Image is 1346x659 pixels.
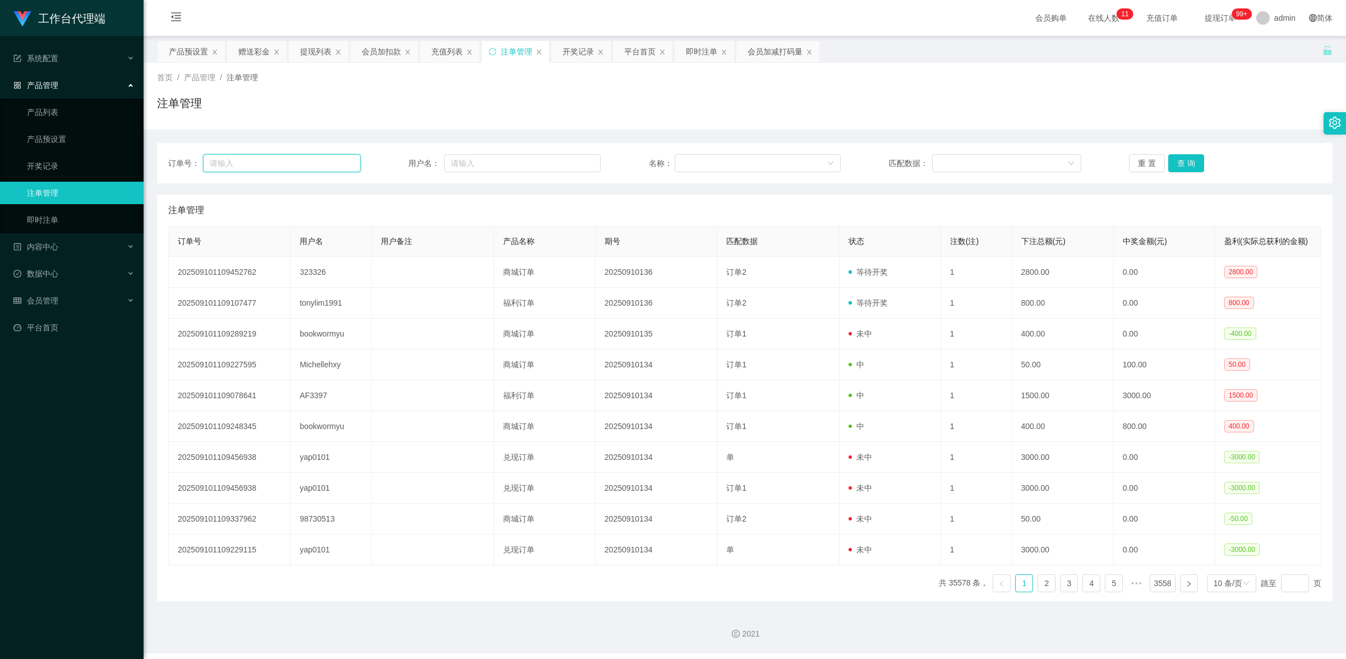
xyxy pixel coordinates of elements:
[168,158,203,169] span: 订单号：
[169,442,291,473] td: 202509101109456938
[726,391,746,400] span: 订单1
[1012,380,1114,411] td: 1500.00
[291,288,372,319] td: tonylim1991
[849,360,864,369] span: 中
[291,442,372,473] td: yap0101
[1114,504,1215,534] td: 0.00
[169,257,291,288] td: 202509101109452762
[291,504,372,534] td: 98730513
[494,257,596,288] td: 商城订单
[291,411,372,442] td: bookwormyu
[494,442,596,473] td: 兑现订单
[211,49,218,56] i: 图标: close
[596,257,717,288] td: 20250910136
[1121,8,1125,20] p: 1
[1012,411,1114,442] td: 400.00
[827,160,834,168] i: 图标: down
[1114,319,1215,349] td: 0.00
[1309,14,1317,22] i: 图标: global
[748,41,803,62] div: 会员加减打码量
[13,11,31,27] img: logo.9652507e.png
[1186,580,1192,587] i: 图标: right
[849,329,872,338] span: 未中
[1224,266,1257,278] span: 2800.00
[605,237,620,246] span: 期号
[38,1,105,36] h1: 工作台代理端
[596,534,717,565] td: 20250910134
[494,534,596,565] td: 兑现订单
[1224,389,1257,402] span: 1500.00
[596,473,717,504] td: 20250910134
[1060,574,1078,592] li: 3
[1224,237,1308,246] span: 盈利(实际总获利的金额)
[1114,349,1215,380] td: 100.00
[726,545,734,554] span: 单
[1232,8,1252,20] sup: 1145
[806,49,813,56] i: 图标: close
[1261,574,1321,592] div: 跳至 页
[596,504,717,534] td: 20250910134
[849,237,864,246] span: 状态
[1061,575,1077,592] a: 3
[941,319,1012,349] td: 1
[1199,14,1242,22] span: 提现订单
[169,473,291,504] td: 202509101109456938
[1114,288,1215,319] td: 0.00
[1082,14,1125,22] span: 在线人数
[941,257,1012,288] td: 1
[726,514,746,523] span: 订单2
[291,534,372,565] td: yap0101
[536,49,542,56] i: 图标: close
[501,41,532,62] div: 注单管理
[169,504,291,534] td: 202509101109337962
[1224,482,1260,494] span: -3000.00
[27,101,135,123] a: 产品列表
[168,204,204,217] span: 注单管理
[13,81,21,89] i: 图标: appstore-o
[649,158,675,169] span: 名称：
[624,41,656,62] div: 平台首页
[686,41,717,62] div: 即时注单
[1012,473,1114,504] td: 3000.00
[291,319,372,349] td: bookwormyu
[291,380,372,411] td: AF3397
[1224,451,1260,463] span: -3000.00
[1322,45,1333,56] i: 图标: unlock
[1105,574,1123,592] li: 5
[1224,297,1254,309] span: 800.00
[408,158,444,169] span: 用户名：
[494,319,596,349] td: 商城订单
[1012,319,1114,349] td: 400.00
[13,242,58,251] span: 内容中心
[1105,575,1122,592] a: 5
[1141,14,1183,22] span: 充值订单
[291,473,372,504] td: yap0101
[1021,237,1066,246] span: 下注总额(元)
[1012,257,1114,288] td: 2800.00
[1150,575,1174,592] a: 3558
[849,391,864,400] span: 中
[726,483,746,492] span: 订单1
[273,49,280,56] i: 图标: close
[1224,420,1254,432] span: 400.00
[1180,574,1198,592] li: 下一页
[596,442,717,473] td: 20250910134
[998,580,1005,587] i: 图标: left
[291,257,372,288] td: 323326
[849,483,872,492] span: 未中
[1114,380,1215,411] td: 3000.00
[13,316,135,339] a: 图标: dashboard平台首页
[1012,349,1114,380] td: 50.00
[169,41,208,62] div: 产品预设置
[849,545,872,554] span: 未中
[1129,154,1165,172] button: 重 置
[1168,154,1204,172] button: 查 询
[596,380,717,411] td: 20250910134
[169,349,291,380] td: 202509101109227595
[157,95,202,112] h1: 注单管理
[1150,574,1175,592] li: 3558
[203,154,361,172] input: 请输入
[993,574,1011,592] li: 上一页
[726,298,746,307] span: 订单2
[726,268,746,276] span: 订单2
